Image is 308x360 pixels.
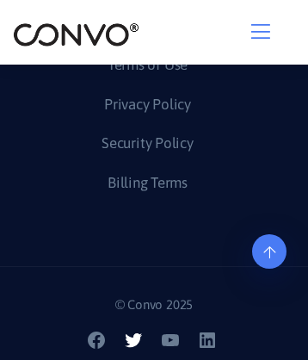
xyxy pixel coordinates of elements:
a: Privacy Policy [104,91,191,119]
a: Security Policy [102,130,194,158]
a: Terms of Use [108,52,188,79]
img: logo_2.png [13,22,139,48]
p: © Convo 2025 [13,293,295,317]
a: Billing Terms [108,170,188,197]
